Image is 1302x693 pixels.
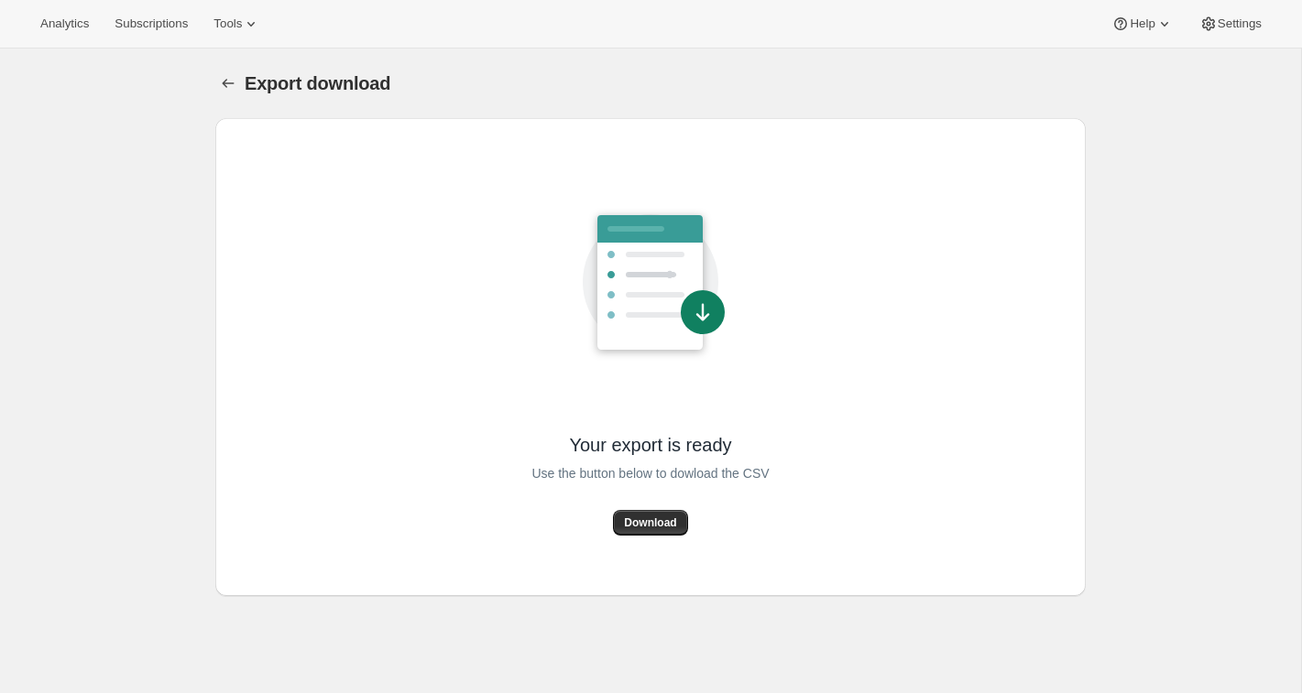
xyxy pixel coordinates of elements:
[245,73,390,93] span: Export download
[1218,16,1262,31] span: Settings
[29,11,100,37] button: Analytics
[613,510,687,536] button: Download
[624,515,676,530] span: Download
[215,70,241,96] button: Export download
[40,16,89,31] span: Analytics
[115,16,188,31] span: Subscriptions
[1100,11,1184,37] button: Help
[531,462,769,484] span: Use the button below to dowload the CSV
[1130,16,1154,31] span: Help
[569,433,731,457] span: Your export is ready
[1188,11,1273,37] button: Settings
[213,16,242,31] span: Tools
[202,11,271,37] button: Tools
[104,11,199,37] button: Subscriptions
